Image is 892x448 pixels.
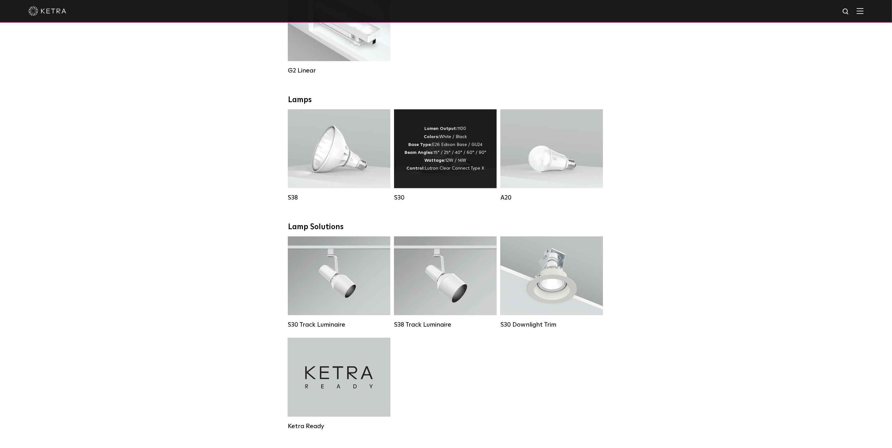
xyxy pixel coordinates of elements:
div: G2 Linear [288,67,390,74]
span: Lutron Clear Connect Type X [425,166,484,171]
div: Lamps [288,96,604,105]
strong: Base Type: [408,143,432,147]
img: ketra-logo-2019-white [28,6,66,16]
strong: Wattage: [424,158,445,163]
a: S38 Track Luminaire Lumen Output:1100Colors:White / BlackBeam Angles:10° / 25° / 40° / 60°Wattage... [394,236,497,329]
a: A20 Lumen Output:600 / 800Colors:White / BlackBase Type:E26 Edison Base / GU24Beam Angles:Omni-Di... [500,109,603,201]
div: 1100 White / Black E26 Edison Base / GU24 15° / 25° / 40° / 60° / 90° 12W / 14W [405,125,486,172]
div: S30 Downlight Trim [500,321,603,329]
a: S30 Track Luminaire Lumen Output:1100Colors:White / BlackBeam Angles:15° / 25° / 40° / 60° / 90°W... [288,236,390,329]
strong: Lumen Output: [424,126,457,131]
div: S38 Track Luminaire [394,321,497,329]
img: Hamburger%20Nav.svg [857,8,864,14]
a: S38 Lumen Output:1100Colors:White / BlackBase Type:E26 Edison Base / GU24Beam Angles:10° / 25° / ... [288,109,390,201]
a: Ketra Ready Ketra Ready [288,338,390,430]
img: search icon [842,8,850,16]
strong: Control: [406,166,425,171]
div: A20 [500,194,603,201]
strong: Colors: [424,135,439,139]
div: Lamp Solutions [288,223,604,232]
div: S38 [288,194,390,201]
div: S30 [394,194,497,201]
div: S30 Track Luminaire [288,321,390,329]
a: S30 Downlight Trim S30 Downlight Trim [500,236,603,329]
strong: Beam Angles: [405,150,434,155]
a: S30 Lumen Output:1100Colors:White / BlackBase Type:E26 Edison Base / GU24Beam Angles:15° / 25° / ... [394,109,497,201]
div: Ketra Ready [288,422,390,430]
